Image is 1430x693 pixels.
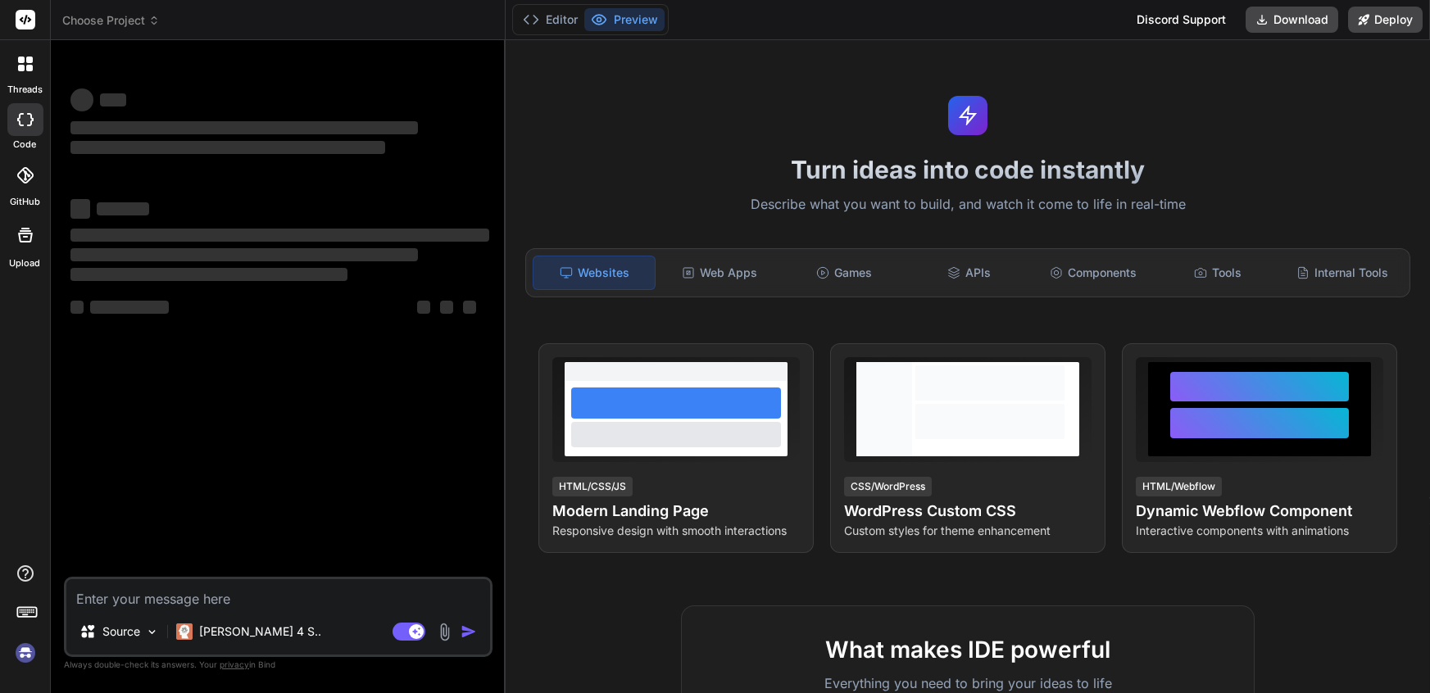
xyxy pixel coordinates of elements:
img: signin [11,639,39,667]
p: Interactive components with animations [1136,523,1383,539]
button: Preview [584,8,665,31]
span: ‌ [70,141,385,154]
span: Choose Project [62,12,160,29]
div: Tools [1157,256,1278,290]
h4: Modern Landing Page [552,500,800,523]
span: ‌ [70,301,84,314]
span: ‌ [70,199,90,219]
label: Upload [10,256,41,270]
h2: What makes IDE powerful [708,632,1228,667]
span: ‌ [100,93,126,106]
div: Internal Tools [1282,256,1403,290]
p: Responsive design with smooth interactions [552,523,800,539]
div: Discord Support [1127,7,1236,33]
p: Describe what you want to build, and watch it come to life in real-time [515,194,1420,215]
label: threads [7,83,43,97]
span: ‌ [70,229,489,242]
img: Claude 4 Sonnet [176,623,193,640]
span: ‌ [90,301,169,314]
h4: Dynamic Webflow Component [1136,500,1383,523]
span: ‌ [463,301,476,314]
p: Everything you need to bring your ideas to life [708,673,1228,693]
h1: Turn ideas into code instantly [515,155,1420,184]
div: Websites [533,256,656,290]
span: ‌ [417,301,430,314]
div: CSS/WordPress [844,477,932,496]
div: HTML/CSS/JS [552,477,633,496]
div: APIs [908,256,1029,290]
p: [PERSON_NAME] 4 S.. [199,623,321,640]
div: Components [1033,256,1154,290]
label: GitHub [10,195,40,209]
button: Download [1246,7,1338,33]
div: Web Apps [659,256,780,290]
button: Editor [516,8,584,31]
span: ‌ [70,88,93,111]
span: ‌ [70,121,418,134]
p: Always double-check its answers. Your in Bind [64,657,493,673]
img: attachment [435,623,454,641]
p: Source [102,623,140,640]
span: ‌ [70,268,347,281]
span: ‌ [70,248,418,261]
span: ‌ [440,301,453,314]
img: Pick Models [145,625,159,639]
span: privacy [220,659,249,669]
p: Custom styles for theme enhancement [844,523,1092,539]
div: HTML/Webflow [1136,477,1222,496]
h4: WordPress Custom CSS [844,500,1092,523]
label: code [14,138,37,152]
button: Deploy [1348,7,1423,33]
img: icon [461,623,477,640]
span: ‌ [97,202,149,215]
div: Games [783,256,905,290]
